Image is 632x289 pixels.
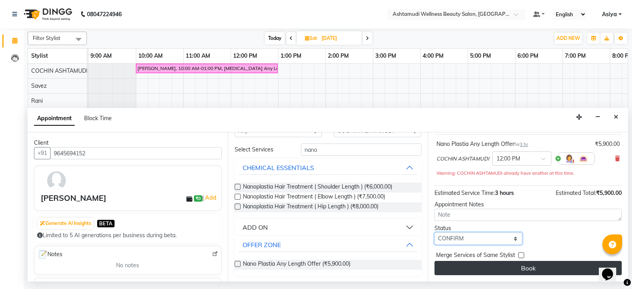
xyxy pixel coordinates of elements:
a: 12:00 PM [231,50,259,62]
span: ₹0 [194,195,202,202]
img: logo [20,3,74,25]
span: 3 hours [495,189,514,196]
div: OFFER ZONE [243,240,281,249]
small: Warning: COCHIN ASHTAMUDI already have another at this time. [436,170,574,176]
span: ₹5,900.00 [596,189,622,196]
button: Close [610,111,622,123]
a: 5:00 PM [468,50,493,62]
a: Add [204,193,218,202]
span: Today [265,32,285,44]
div: [PERSON_NAME], 10:00 AM-01:00 PM, [MEDICAL_DATA] Any Length Offer [137,65,277,72]
input: Search by Name/Mobile/Email/Code [50,147,222,159]
a: 6:00 PM [515,50,540,62]
a: 3:00 PM [373,50,398,62]
div: Limited to 5 AI generations per business during beta. [37,231,218,240]
button: CHEMICAL ESSENTIALS [238,161,419,175]
span: ADD NEW [557,35,580,41]
span: Filter Stylist [33,35,60,41]
span: Nanoplastia Hair Treatment ( Hip Length ) (₹8,000.00) [243,202,378,212]
span: BETA [97,220,115,227]
input: Search by service name [301,144,422,156]
span: COCHIN ASHTAMUDI [436,155,489,163]
span: Rani [31,97,43,104]
button: +91 [34,147,51,159]
button: ADD ON [238,220,419,234]
div: Appointment Notes [434,200,622,209]
a: 4:00 PM [421,50,446,62]
div: ADD ON [243,223,268,232]
span: Nanoplastia Hair Treatment ( Elbow Length ) (₹7,500.00) [243,193,385,202]
span: Appointment [34,111,75,126]
div: Client [34,139,222,147]
img: Interior.png [579,154,588,163]
span: Nanoplastia Hair Treatment ( Shoulder Length ) (₹6,000.00) [243,183,392,193]
span: Block Time [84,115,112,122]
span: 3 hr [520,142,528,147]
span: COCHIN ASHTAMUDI [31,67,88,74]
a: 11:00 AM [184,50,212,62]
span: Asiya [602,10,617,19]
div: Nano Plastia Any Length Offer [436,140,528,148]
span: Sat [303,35,319,41]
span: Notes [38,249,62,260]
a: 1:00 PM [278,50,303,62]
span: | [202,193,218,202]
span: Estimated Service Time: [434,189,495,196]
span: Nano Plastia Any Length Offer (₹5,900.00) [243,260,350,270]
a: 7:00 PM [563,50,588,62]
button: OFFER ZONE [238,238,419,252]
img: avatar [45,169,68,192]
div: Status [434,224,522,232]
span: Estimated Total: [556,189,596,196]
a: 2:00 PM [326,50,351,62]
input: 2025-09-06 [319,32,359,44]
button: ADD NEW [555,33,582,44]
span: Stylist [31,52,48,59]
a: 10:00 AM [136,50,165,62]
div: Select Services [229,145,295,154]
small: for [514,142,528,147]
button: Book [434,261,622,275]
div: CHEMICAL ESSENTIALS [243,163,314,172]
iframe: chat widget [599,257,624,281]
img: Hairdresser.png [564,154,574,163]
a: 9:00 AM [88,50,114,62]
div: [PERSON_NAME] [41,192,106,204]
span: Merge Services of Same Stylist [436,251,515,261]
span: Savez [31,82,47,89]
button: Generate AI Insights [38,218,93,229]
b: 08047224946 [87,3,122,25]
span: No notes [116,261,139,270]
div: ₹5,900.00 [595,140,620,148]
